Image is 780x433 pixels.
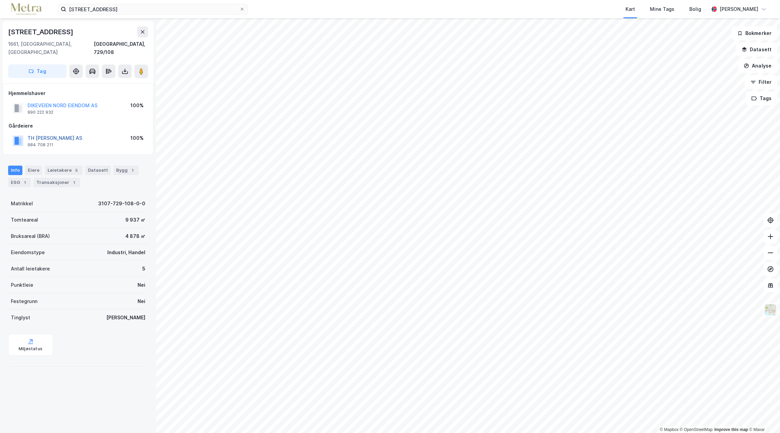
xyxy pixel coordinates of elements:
[8,40,94,56] div: 1661, [GEOGRAPHIC_DATA], [GEOGRAPHIC_DATA]
[731,26,777,40] button: Bokmerker
[745,75,777,89] button: Filter
[720,5,758,13] div: [PERSON_NAME]
[738,59,777,73] button: Analyse
[680,427,713,432] a: OpenStreetMap
[125,216,145,224] div: 9 937 ㎡
[28,142,53,148] div: 984 708 211
[11,297,37,305] div: Festegrunn
[129,167,136,174] div: 1
[736,43,777,56] button: Datasett
[73,167,80,174] div: 5
[714,427,748,432] a: Improve this map
[8,122,148,130] div: Gårdeiere
[689,5,701,13] div: Bolig
[106,314,145,322] div: [PERSON_NAME]
[11,200,33,208] div: Matrikkel
[45,166,83,175] div: Leietakere
[21,179,28,186] div: 1
[746,92,777,105] button: Tags
[11,216,38,224] div: Tomteareal
[8,178,31,187] div: ESG
[11,3,41,15] img: metra-logo.256734c3b2bbffee19d4.png
[625,5,635,13] div: Kart
[8,89,148,97] div: Hjemmelshaver
[8,64,67,78] button: Tag
[11,248,45,257] div: Eiendomstype
[138,297,145,305] div: Nei
[746,400,780,433] iframe: Chat Widget
[8,26,75,37] div: [STREET_ADDRESS]
[113,166,139,175] div: Bygg
[125,232,145,240] div: 4 878 ㎡
[66,4,239,14] input: Søk på adresse, matrikkel, gårdeiere, leietakere eller personer
[138,281,145,289] div: Nei
[94,40,148,56] div: [GEOGRAPHIC_DATA], 729/108
[11,232,50,240] div: Bruksareal (BRA)
[650,5,674,13] div: Mine Tags
[142,265,145,273] div: 5
[660,427,678,432] a: Mapbox
[71,179,77,186] div: 1
[11,281,33,289] div: Punktleie
[34,178,80,187] div: Transaksjoner
[107,248,145,257] div: Industri, Handel
[764,303,777,316] img: Z
[98,200,145,208] div: 3107-729-108-0-0
[8,166,22,175] div: Info
[130,101,144,110] div: 100%
[746,400,780,433] div: Kontrollprogram for chat
[130,134,144,142] div: 100%
[25,166,42,175] div: Eiere
[11,314,30,322] div: Tinglyst
[11,265,50,273] div: Antall leietakere
[28,110,53,115] div: 990 222 932
[19,346,42,352] div: Miljøstatus
[85,166,111,175] div: Datasett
